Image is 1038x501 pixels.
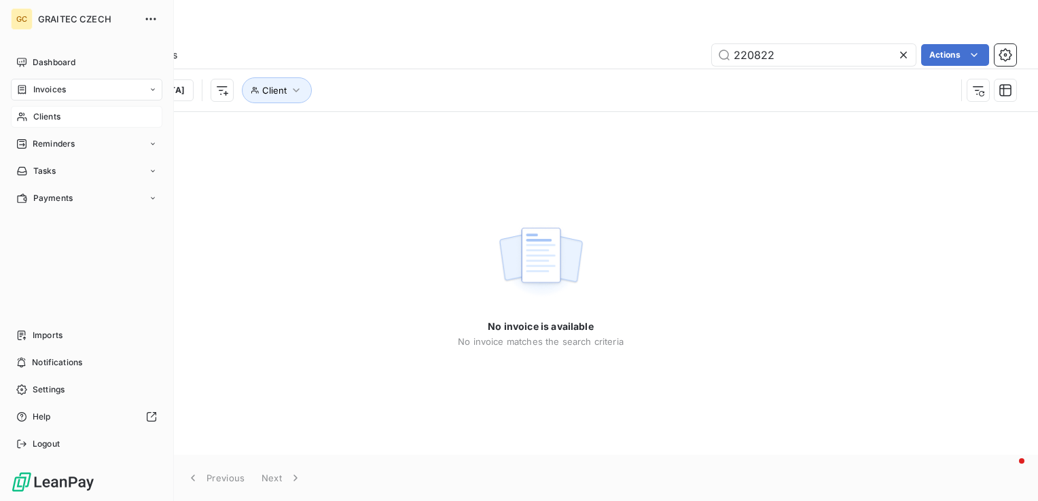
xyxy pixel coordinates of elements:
[33,384,65,396] span: Settings
[33,56,75,69] span: Dashboard
[32,356,82,369] span: Notifications
[33,438,60,450] span: Logout
[921,44,989,66] button: Actions
[992,455,1024,487] iframe: Intercom live chat
[262,85,287,96] span: Client
[497,220,584,304] img: empty state
[33,83,66,96] span: Invoices
[11,8,33,30] div: GC
[33,111,60,123] span: Clients
[33,192,73,204] span: Payments
[253,464,310,492] button: Next
[178,464,253,492] button: Previous
[11,471,95,493] img: Logo LeanPay
[488,320,593,333] span: No invoice is available
[33,411,51,423] span: Help
[38,14,136,24] span: GRAITEC CZECH
[33,138,75,150] span: Reminders
[11,406,162,428] a: Help
[33,165,56,177] span: Tasks
[33,329,62,341] span: Imports
[458,336,624,347] span: No invoice matches the search criteria
[712,44,916,66] input: Search
[242,77,312,103] button: Client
